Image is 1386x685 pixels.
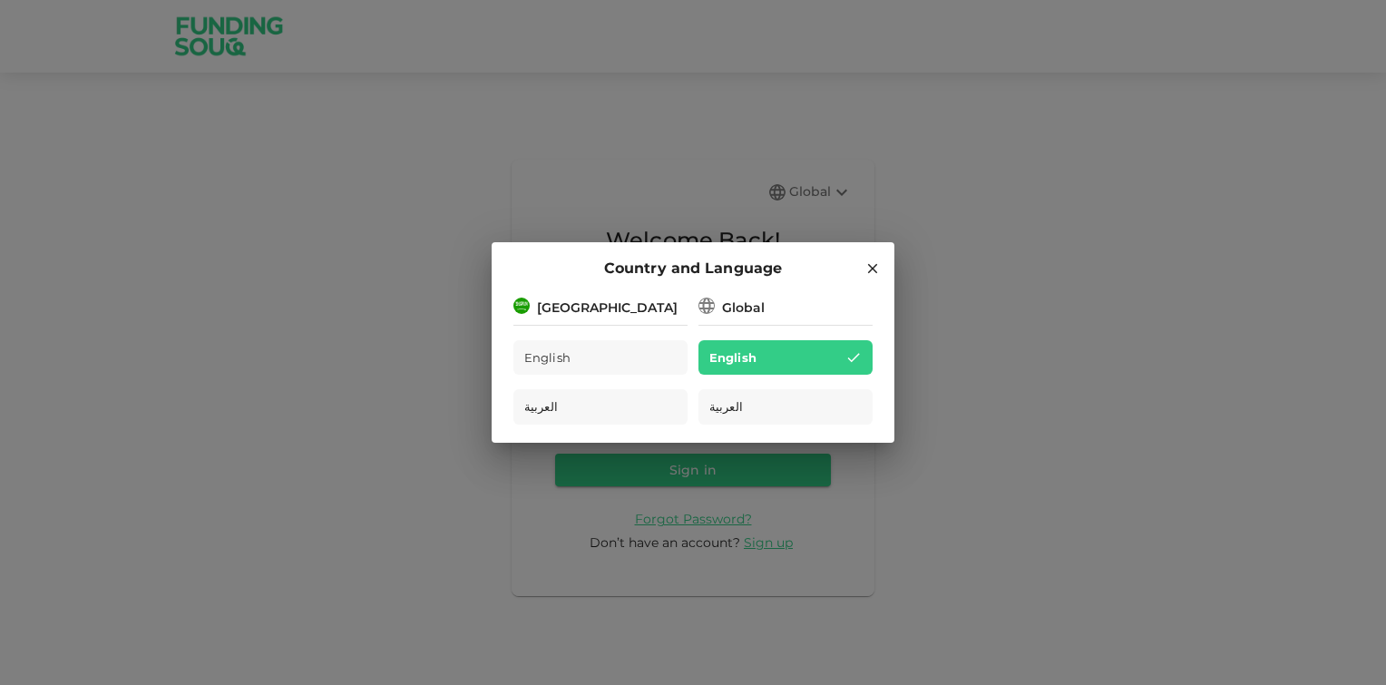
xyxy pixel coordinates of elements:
[604,257,782,280] span: Country and Language
[709,396,743,417] span: العربية
[537,298,678,318] div: [GEOGRAPHIC_DATA]
[513,298,530,314] img: flag-sa.b9a346574cdc8950dd34b50780441f57.svg
[709,347,756,368] span: English
[722,298,765,318] div: Global
[524,347,571,368] span: English
[524,396,558,417] span: العربية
